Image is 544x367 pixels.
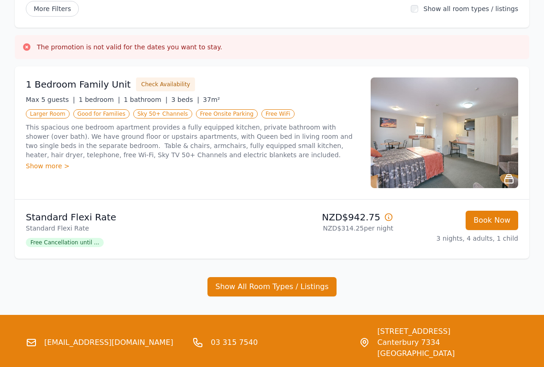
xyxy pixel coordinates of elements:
button: Check Availability [136,77,195,91]
span: 1 bathroom | [124,96,167,103]
p: 3 nights, 4 adults, 1 child [401,234,518,243]
span: 1 bedroom | [79,96,120,103]
span: Max 5 guests | [26,96,75,103]
span: [STREET_ADDRESS] [377,326,518,337]
span: 3 beds | [171,96,199,103]
p: Standard Flexi Rate [26,211,268,224]
p: NZD$314.25 per night [276,224,393,233]
span: Sky 50+ Channels [133,109,192,118]
label: Show all room types / listings [424,5,518,12]
p: This spacious one bedroom apartment provides a fully equipped kitchen, private bathroom with show... [26,123,360,160]
a: [EMAIL_ADDRESS][DOMAIN_NAME] [44,337,173,348]
h3: The promotion is not valid for the dates you want to stay. [37,42,222,52]
button: Book Now [466,211,518,230]
a: 03 315 7540 [211,337,258,348]
button: Show All Room Types / Listings [207,277,337,296]
span: Free Cancellation until ... [26,238,104,247]
span: Canterbury 7334 [GEOGRAPHIC_DATA] [377,337,518,359]
p: NZD$942.75 [276,211,393,224]
div: Show more > [26,161,360,171]
span: More Filters [26,1,79,17]
span: 37m² [203,96,220,103]
p: Standard Flexi Rate [26,224,268,233]
span: Good for Families [73,109,130,118]
span: Free Onsite Parking [196,109,258,118]
span: Free WiFi [261,109,295,118]
h3: 1 Bedroom Family Unit [26,78,130,91]
span: Larger Room [26,109,70,118]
